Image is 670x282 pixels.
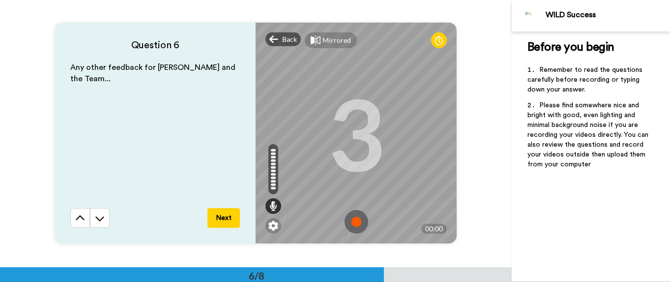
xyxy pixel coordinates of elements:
[421,224,447,234] div: 00:00
[345,210,368,234] img: ic_record_start.svg
[527,66,644,93] span: Remember to read the questions carefully before recording or typing down your answer.
[70,38,240,52] h4: Question 6
[527,41,614,53] span: Before you begin
[527,102,650,168] span: Please find somewhere nice and bright with good, even lighting and minimal background noise if yo...
[328,96,385,170] div: 3
[70,63,237,83] span: Any other feedback for [PERSON_NAME] and the Team...
[546,10,670,20] div: WILD Success
[282,34,297,44] span: Back
[268,221,278,231] img: ic_gear.svg
[322,35,351,45] div: Mirrored
[517,4,541,28] img: Profile Image
[265,32,301,46] div: Back
[207,208,240,228] button: Next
